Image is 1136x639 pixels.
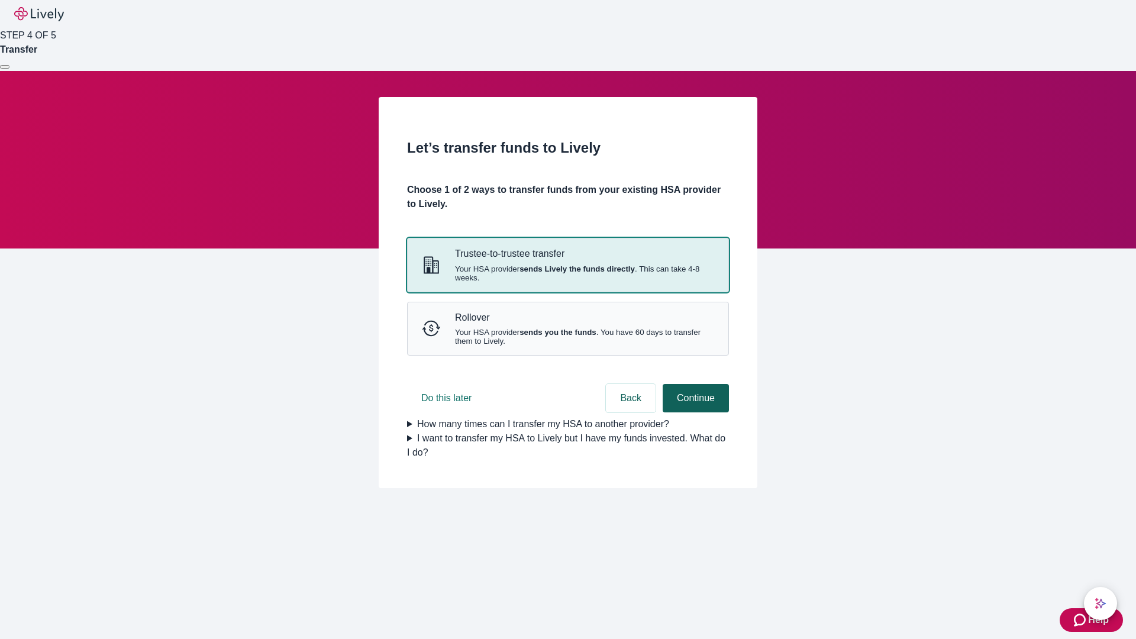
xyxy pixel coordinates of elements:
[407,183,729,211] h4: Choose 1 of 2 ways to transfer funds from your existing HSA provider to Lively.
[455,328,714,346] span: Your HSA provider . You have 60 days to transfer them to Lively.
[1095,598,1106,609] svg: Lively AI Assistant
[422,319,441,338] svg: Rollover
[455,312,714,323] p: Rollover
[519,264,635,273] strong: sends Lively the funds directly
[1088,613,1109,627] span: Help
[407,431,729,460] summary: I want to transfer my HSA to Lively but I have my funds invested. What do I do?
[663,384,729,412] button: Continue
[408,238,728,291] button: Trustee-to-trusteeTrustee-to-trustee transferYour HSA providersends Lively the funds directly. Th...
[14,7,64,21] img: Lively
[407,384,486,412] button: Do this later
[455,248,714,259] p: Trustee-to-trustee transfer
[422,256,441,275] svg: Trustee-to-trustee
[606,384,656,412] button: Back
[407,417,729,431] summary: How many times can I transfer my HSA to another provider?
[408,302,728,355] button: RolloverRolloverYour HSA providersends you the funds. You have 60 days to transfer them to Lively.
[1060,608,1123,632] button: Zendesk support iconHelp
[519,328,596,337] strong: sends you the funds
[407,137,729,159] h2: Let’s transfer funds to Lively
[455,264,714,282] span: Your HSA provider . This can take 4-8 weeks.
[1084,587,1117,620] button: chat
[1074,613,1088,627] svg: Zendesk support icon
